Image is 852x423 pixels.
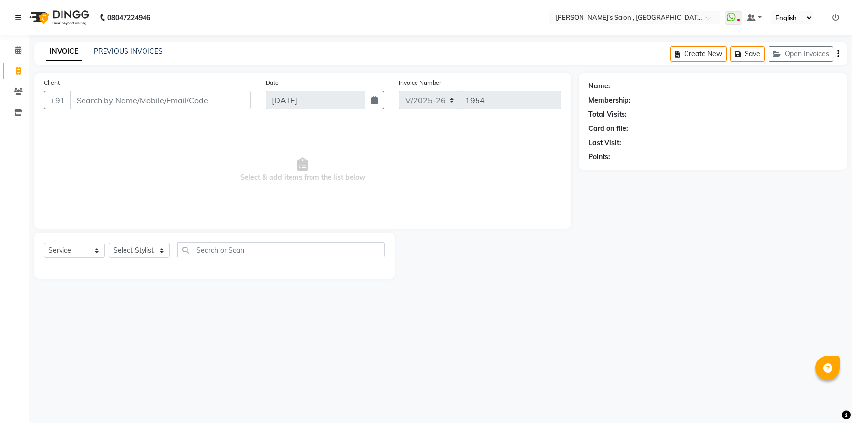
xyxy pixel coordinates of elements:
[94,47,163,56] a: PREVIOUS INVOICES
[730,46,765,62] button: Save
[177,242,385,257] input: Search or Scan
[588,109,627,120] div: Total Visits:
[44,78,60,87] label: Client
[399,78,441,87] label: Invoice Number
[70,91,251,109] input: Search by Name/Mobile/Email/Code
[25,4,92,31] img: logo
[266,78,279,87] label: Date
[670,46,727,62] button: Create New
[588,81,610,91] div: Name:
[769,46,833,62] button: Open Invoices
[588,95,631,106] div: Membership:
[588,152,610,162] div: Points:
[44,121,561,219] span: Select & add items from the list below
[588,124,628,134] div: Card on file:
[44,91,71,109] button: +91
[588,138,621,148] div: Last Visit:
[46,43,82,61] a: INVOICE
[811,384,842,413] iframe: chat widget
[107,4,150,31] b: 08047224946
